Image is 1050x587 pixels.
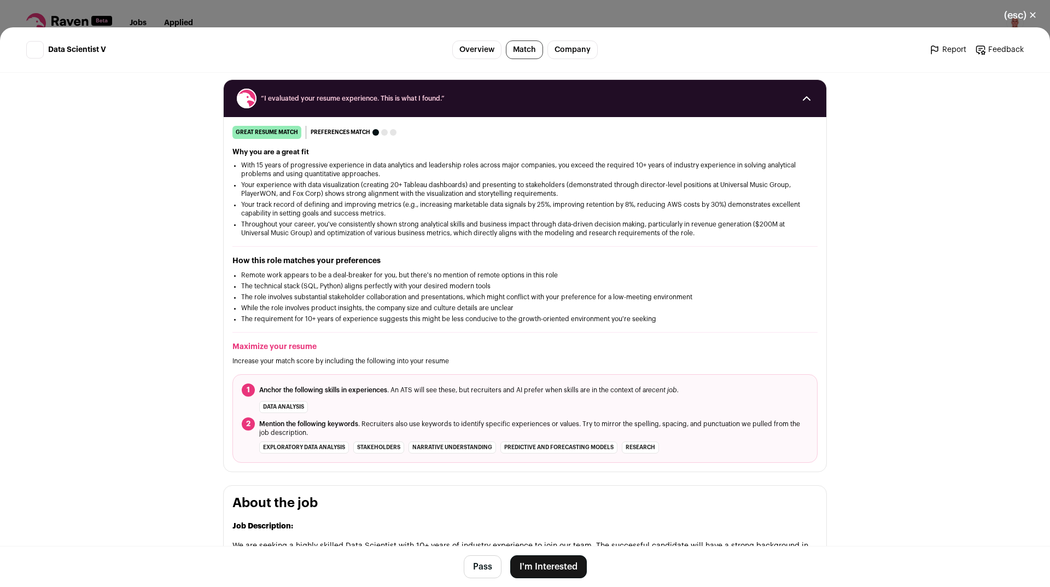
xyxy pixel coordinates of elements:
[232,341,818,352] h2: Maximize your resume
[241,200,809,218] li: Your track record of defining and improving metrics (e.g., increasing marketable data signals by ...
[353,441,404,454] li: stakeholders
[259,401,308,413] li: data analysis
[311,127,370,138] span: Preferences match
[232,357,818,365] p: Increase your match score by including the following into your resume
[464,555,501,578] button: Pass
[27,48,43,51] img: 3b523928abc9ed5a637b764f71ec6faeb2d2408ba14f7364ee92c7e8b767e263.png
[622,441,659,454] li: research
[232,148,818,156] h2: Why you are a great fit
[242,383,255,397] span: 1
[241,293,809,301] li: The role involves substantial stakeholder collaboration and presentations, which might conflict w...
[48,44,106,55] span: Data Scientist V
[241,161,809,178] li: With 15 years of progressive experience in data analytics and leadership roles across major compa...
[241,315,809,323] li: The requirement for 10+ years of experience suggests this might be less conducive to the growth-o...
[232,522,293,530] strong: Job Description:
[547,40,598,59] a: Company
[259,421,358,427] span: Mention the following keywords
[975,44,1024,55] a: Feedback
[646,387,679,393] i: recent job.
[259,420,808,437] span: . Recruiters also use keywords to identify specific experiences or values. Try to mirror the spel...
[241,282,809,290] li: The technical stack (SQL, Python) aligns perfectly with your desired modern tools
[510,555,587,578] button: I'm Interested
[241,304,809,312] li: While the role involves product insights, the company size and culture details are unclear
[259,387,387,393] span: Anchor the following skills in experiences
[259,441,349,454] li: exploratory data analysis
[506,40,543,59] a: Match
[929,44,966,55] a: Report
[452,40,501,59] a: Overview
[242,417,255,431] span: 2
[259,386,679,394] span: . An ATS will see these, but recruiters and AI prefer when skills are in the context of a
[232,126,301,139] div: great resume match
[232,495,818,512] h2: About the job
[232,255,818,266] h2: How this role matches your preferences
[500,441,617,454] li: predictive and forecasting models
[232,540,818,562] p: We are seeking a highly skilled Data Scientist with 10+ years of industry experience to join our ...
[241,181,809,198] li: Your experience with data visualization (creating 20+ Tableau dashboards) and presenting to stake...
[991,3,1050,27] button: Close modal
[409,441,496,454] li: narrative understanding
[241,220,809,237] li: Throughout your career, you've consistently shown strong analytical skills and business impact th...
[241,271,809,280] li: Remote work appears to be a deal-breaker for you, but there's no mention of remote options in thi...
[261,94,789,103] span: “I evaluated your resume experience. This is what I found.”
